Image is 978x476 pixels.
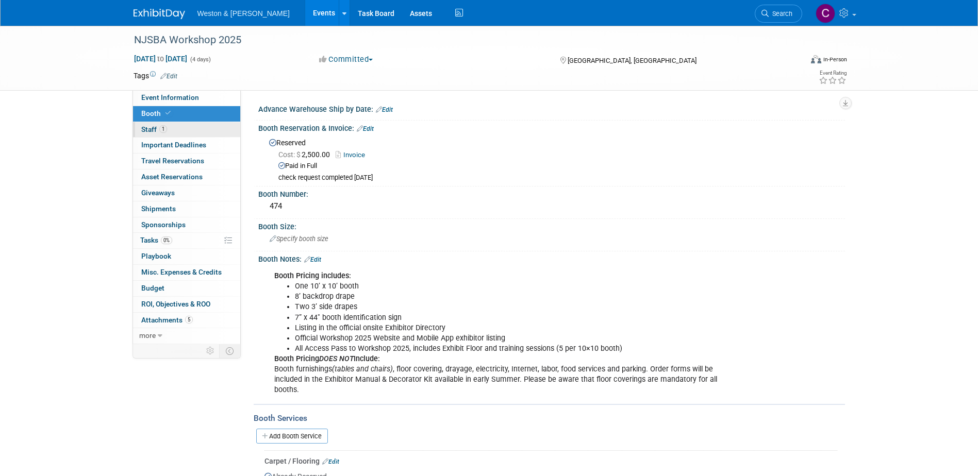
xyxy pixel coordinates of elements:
[264,456,837,466] div: Carpet / Flooring
[769,10,792,18] span: Search
[274,271,351,280] b: Booth Pricing includes:
[133,154,240,169] a: Travel Reservations
[134,9,185,19] img: ExhibitDay
[376,106,393,113] a: Edit
[258,251,845,265] div: Booth Notes:
[139,331,156,339] span: more
[159,125,167,133] span: 1
[141,268,222,276] span: Misc. Expenses & Credits
[295,313,725,323] li: 7” x 44″ booth identification sign
[278,150,302,159] span: Cost: $
[133,313,240,328] a: Attachments5
[197,9,290,18] span: Weston & [PERSON_NAME]
[319,354,354,363] i: DOES NOT
[134,71,177,81] td: Tags
[295,333,725,344] li: Official Workshop 2025 Website and Mobile App exhibitor listing
[141,93,199,101] span: Event Information
[256,429,328,444] a: Add Booth Service
[219,344,240,358] td: Toggle Event Tabs
[133,249,240,264] a: Playbook
[165,110,171,116] i: Booth reservation complete
[270,235,328,243] span: Specify booth size
[133,138,240,153] a: Important Deadlines
[141,125,167,133] span: Staff
[332,365,393,373] i: (tables and chairs)
[133,233,240,248] a: Tasks0%
[133,217,240,233] a: Sponsorships
[295,292,725,302] li: 8’ backdrop drape
[816,4,835,23] img: Chris O'Brien
[133,106,240,122] a: Booth
[267,266,732,400] div: Booth furnishings , floor covering, drayage, electricity, Internet, labor, food services and park...
[295,281,725,292] li: One 10’ x 10’ booth
[133,281,240,296] a: Budget
[295,302,725,312] li: Two 3’ side drapes
[295,344,725,354] li: All Access Pass to Workshop 2025, includes Exhibit Floor and training sessions (5 per 10×10 booth)
[134,54,188,63] span: [DATE] [DATE]
[160,73,177,80] a: Edit
[141,284,164,292] span: Budget
[278,161,837,171] div: Paid in Full
[161,236,172,244] span: 0%
[133,297,240,312] a: ROI, Objectives & ROO
[133,328,240,344] a: more
[336,151,370,159] a: Invoice
[141,252,171,260] span: Playbook
[133,90,240,106] a: Event Information
[278,150,334,159] span: 2,500.00
[141,300,210,308] span: ROI, Objectives & ROO
[133,122,240,138] a: Staff1
[258,219,845,232] div: Booth Size:
[133,169,240,185] a: Asset Reservations
[568,57,697,64] span: [GEOGRAPHIC_DATA], [GEOGRAPHIC_DATA]
[189,56,211,63] span: (4 days)
[141,205,176,213] span: Shipments
[133,265,240,280] a: Misc. Expenses & Credits
[141,109,173,117] span: Booth
[266,198,837,214] div: 474
[130,31,787,49] div: NJSBA Workshop 2025
[258,101,845,115] div: Advance Warehouse Ship by Date:
[258,186,845,199] div: Booth Number:
[823,56,847,63] div: In-Person
[274,354,380,363] b: Booth Pricing Include:
[322,458,339,465] a: Edit
[316,54,377,65] button: Committed
[254,413,845,424] div: Booth Services
[133,201,240,217] a: Shipments
[202,344,220,358] td: Personalize Event Tab Strip
[295,323,725,333] li: Listing in the official onsite Exhibitor Directory
[141,141,206,149] span: Important Deadlines
[140,236,172,244] span: Tasks
[141,157,204,165] span: Travel Reservations
[141,173,203,181] span: Asset Reservations
[141,220,186,229] span: Sponsorships
[357,125,374,132] a: Edit
[278,174,837,182] div: check request completed [DATE]
[811,55,821,63] img: Format-Inperson.png
[141,189,175,197] span: Giveaways
[755,5,802,23] a: Search
[741,54,848,69] div: Event Format
[185,316,193,324] span: 5
[133,185,240,201] a: Giveaways
[266,135,837,182] div: Reserved
[304,256,321,263] a: Edit
[819,71,847,76] div: Event Rating
[156,55,165,63] span: to
[141,316,193,324] span: Attachments
[258,121,845,134] div: Booth Reservation & Invoice:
